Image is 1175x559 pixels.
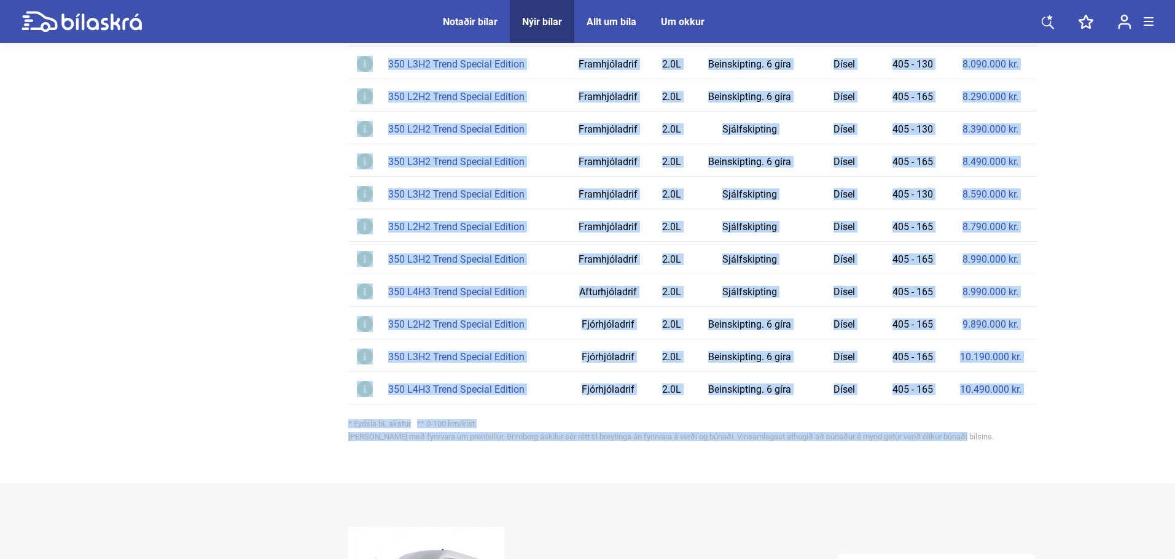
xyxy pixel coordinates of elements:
td: Framhjóladrif [564,79,651,112]
a: Notaðir bílar [443,16,498,28]
div: 350 L3H2 Trend Special Edition [388,157,558,167]
a: Nýir bílar [522,16,562,28]
td: Dísel [808,177,880,209]
a: Allt um bíla [587,16,636,28]
td: 405 - 130 [880,47,945,79]
td: Dísel [808,144,880,177]
a: 9.890.000 kr. [962,320,1018,330]
div: 350 L3H2 Trend Special Edition [388,352,558,362]
td: 405 - 165 [880,144,945,177]
img: info-icon.svg [357,316,373,332]
td: Sjálfskipting [692,177,808,209]
td: Sjálfskipting [692,209,808,242]
td: Beinskipting. 6 gíra [692,372,808,404]
td: Dísel [808,209,880,242]
td: 2.0L [652,372,692,404]
div: [PERSON_NAME] með fyrirvara um prentvillur. Brimborg áskilur sér rétt til breytinga án fyrirvara ... [348,433,1036,441]
a: 8.290.000 kr. [962,92,1018,102]
td: 2.0L [652,79,692,112]
td: Dísel [808,307,880,339]
td: Framhjóladrif [564,177,651,209]
td: Afturhjóladrif [564,274,651,307]
a: Um okkur [661,16,705,28]
img: info-icon.svg [357,88,373,104]
a: 10.490.000 kr. [960,385,1021,395]
img: info-icon.svg [357,349,373,364]
img: user-login.svg [1118,14,1131,29]
a: 8.090.000 kr. [962,60,1018,69]
td: Sjálfskipting [692,112,808,144]
td: 405 - 130 [880,112,945,144]
td: 405 - 165 [880,307,945,339]
img: info-icon.svg [357,56,373,72]
div: 350 L4H3 Trend Special Edition [388,287,558,297]
td: 405 - 165 [880,372,945,404]
img: info-icon.svg [357,153,373,169]
img: info-icon.svg [357,218,373,234]
span: ** 0-100 km/klst [417,419,475,428]
td: Beinskipting. 6 gíra [692,47,808,79]
img: info-icon.svg [357,251,373,267]
td: Dísel [808,242,880,274]
img: info-icon.svg [357,381,373,397]
td: 405 - 165 [880,339,945,372]
td: 405 - 165 [880,79,945,112]
td: 2.0L [652,209,692,242]
a: 8.590.000 kr. [962,190,1018,199]
td: Framhjóladrif [564,242,651,274]
div: 350 L2H2 Trend Special Edition [388,125,558,134]
td: Dísel [808,274,880,307]
td: 2.0L [652,144,692,177]
td: Dísel [808,79,880,112]
div: 350 L2H2 Trend Special Edition [388,320,558,330]
td: Dísel [808,372,880,404]
div: * Eydsla bL akstur [348,420,1036,428]
div: 350 L4H3 Trend Special Edition [388,385,558,395]
td: 2.0L [652,177,692,209]
td: 405 - 165 [880,209,945,242]
a: 8.790.000 kr. [962,222,1018,232]
td: 2.0L [652,307,692,339]
td: Dísel [808,339,880,372]
td: 2.0L [652,47,692,79]
a: 8.990.000 kr. [962,287,1018,297]
img: info-icon.svg [357,283,373,299]
td: 2.0L [652,274,692,307]
td: 405 - 165 [880,242,945,274]
a: 8.990.000 kr. [962,255,1018,264]
td: Framhjóladrif [564,144,651,177]
div: 350 L3H2 Trend Special Edition [388,190,558,199]
div: 350 L2H2 Trend Special Edition [388,222,558,232]
a: 10.190.000 kr. [960,352,1021,362]
div: 350 L3H2 Trend Special Edition [388,60,558,69]
a: 8.490.000 kr. [962,157,1018,167]
td: Beinskipting. 6 gíra [692,144,808,177]
td: Fjórhjóladrif [564,307,651,339]
td: 405 - 165 [880,274,945,307]
div: 350 L3H2 Trend Special Edition [388,255,558,264]
td: Framhjóladrif [564,209,651,242]
td: Framhjóladrif [564,47,651,79]
img: info-icon.svg [357,121,373,137]
td: 2.0L [652,339,692,372]
td: Sjálfskipting [692,242,808,274]
td: Sjálfskipting [692,274,808,307]
td: 405 - 130 [880,177,945,209]
td: 2.0L [652,242,692,274]
td: Fjórhjóladrif [564,339,651,372]
td: Dísel [808,112,880,144]
div: 350 L2H2 Trend Special Edition [388,92,558,102]
td: Fjórhjóladrif [564,372,651,404]
a: 8.390.000 kr. [962,125,1018,134]
img: info-icon.svg [357,186,373,202]
td: Beinskipting. 6 gíra [692,79,808,112]
td: 2.0L [652,112,692,144]
td: Framhjóladrif [564,112,651,144]
td: Beinskipting. 6 gíra [692,307,808,339]
td: Dísel [808,47,880,79]
td: Beinskipting. 6 gíra [692,339,808,372]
